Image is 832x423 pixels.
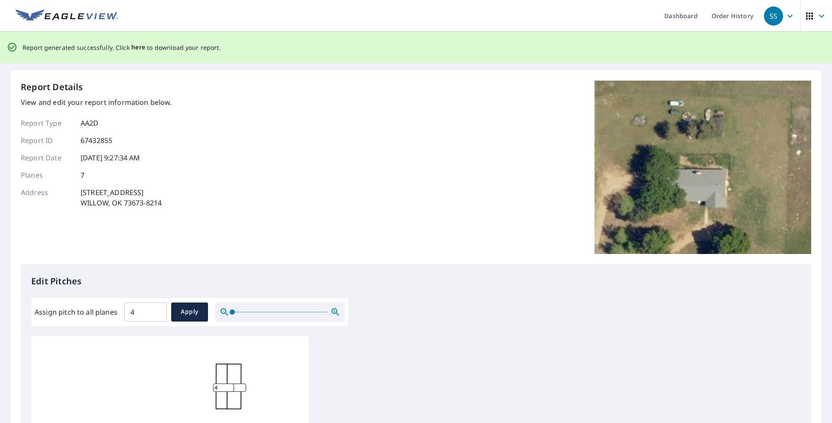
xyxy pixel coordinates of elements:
[21,97,172,107] p: View and edit your report information below.
[81,170,84,180] p: 7
[21,153,73,163] p: Report Date
[21,81,83,94] p: Report Details
[16,10,118,23] img: EV Logo
[21,118,73,128] p: Report Type
[178,306,201,317] span: Apply
[21,135,73,146] p: Report ID
[124,300,167,324] input: 00.0
[81,118,99,128] p: AA2D
[81,187,162,208] p: [STREET_ADDRESS] WILLOW, OK 73673-8214
[35,307,117,317] label: Assign pitch to all planes
[764,7,783,26] div: SS
[21,187,73,208] p: Address
[595,81,811,254] img: Top image
[23,42,221,53] p: Report generated successfully. Click to download your report.
[131,42,146,53] button: here
[31,275,801,288] p: Edit Pitches
[81,135,112,146] p: 67432855
[21,170,73,180] p: Planes
[81,153,140,163] p: [DATE] 9:27:34 AM
[171,303,208,322] button: Apply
